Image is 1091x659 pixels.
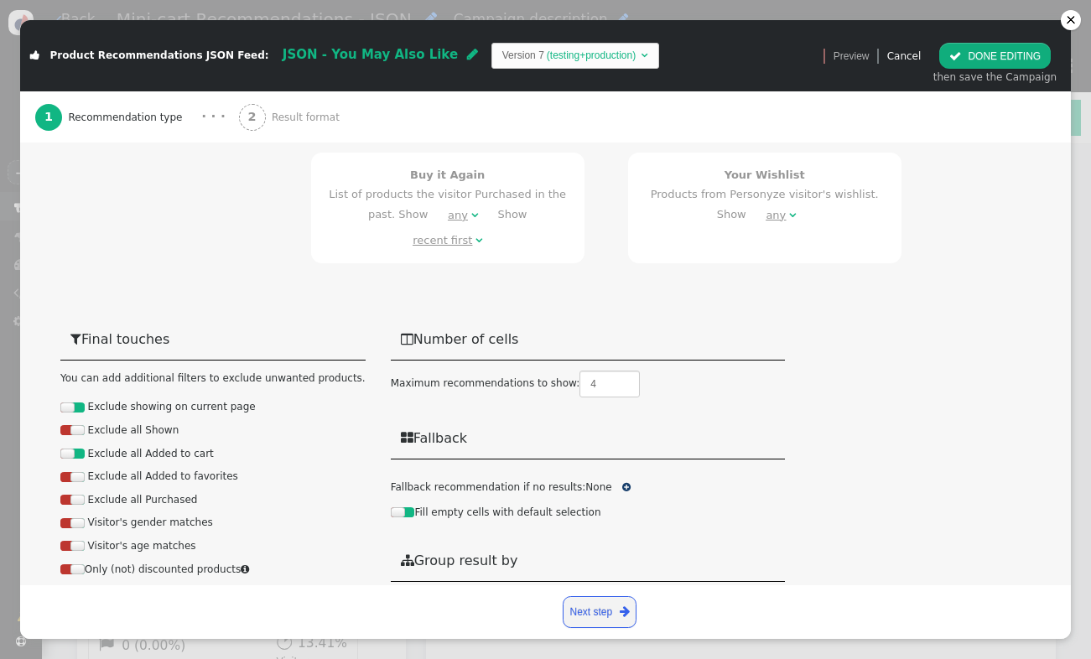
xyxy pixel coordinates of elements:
[283,47,458,62] span: JSON - You May Also Like
[467,48,478,60] span: 
[413,232,472,249] div: recent first
[391,506,601,518] label: Fill empty cells with default selection
[401,431,413,444] span: 
[88,540,196,552] span: Visitor's age matches
[628,153,901,264] a: Your WishlistProducts from Personyze visitor's wishlist. Show any 
[401,553,414,567] span: 
[201,107,226,127] div: · · ·
[88,401,256,413] span: Exclude showing on current page
[475,235,482,246] span: 
[620,603,630,621] span: 
[60,563,252,575] label: Only (not) discounted products
[401,553,518,568] span: Group result by
[622,482,631,492] span: 
[887,50,922,62] a: Cancel
[88,424,179,436] span: Exclude all Shown
[248,110,257,123] b: 2
[311,153,584,264] a: Buy it AgainList of products the visitor Purchased in the past. Show any  Show recent first 
[639,167,891,228] div: Products from Personyze visitor's wishlist. Show
[448,207,468,224] div: any
[544,48,638,63] td: (testing+production)
[401,430,467,446] span: Fallback
[44,110,53,123] b: 1
[241,564,249,574] span: 
[585,480,611,495] div: None
[35,91,239,143] a: 1 Recommendation type · · ·
[933,70,1057,85] div: then save the Campaign
[391,470,785,495] div: Fallback recommendation if no results:
[60,371,366,386] div: You can add additional filters to exclude unwanted products.
[622,480,631,495] a: 
[502,48,544,63] td: Version 7
[322,167,574,184] h4: Buy it Again
[766,207,786,224] div: any
[239,91,372,143] a: 2 Result format
[471,210,478,221] span: 
[949,50,961,62] span: 
[401,332,413,345] span: 
[88,494,198,506] span: Exclude all Purchased
[322,167,574,253] div: List of products the visitor Purchased in the past. Show Show
[88,470,238,482] span: Exclude all Added to favorites
[88,516,213,528] span: Visitor's gender matches
[834,43,870,69] a: Preview
[88,448,214,459] span: Exclude all Added to cart
[30,50,39,60] span: 
[834,49,870,64] span: Preview
[401,331,519,347] span: Number of cells
[68,110,188,125] span: Recommendation type
[939,43,1051,69] button: DONE EDITING
[639,167,891,184] h4: Your Wishlist
[50,49,269,61] span: Product Recommendations JSON Feed:
[70,332,81,345] span: 
[563,596,636,628] a: Next step
[642,50,648,60] span: 
[789,210,796,221] span: 
[70,331,169,347] span: Final touches
[272,110,345,125] span: Result format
